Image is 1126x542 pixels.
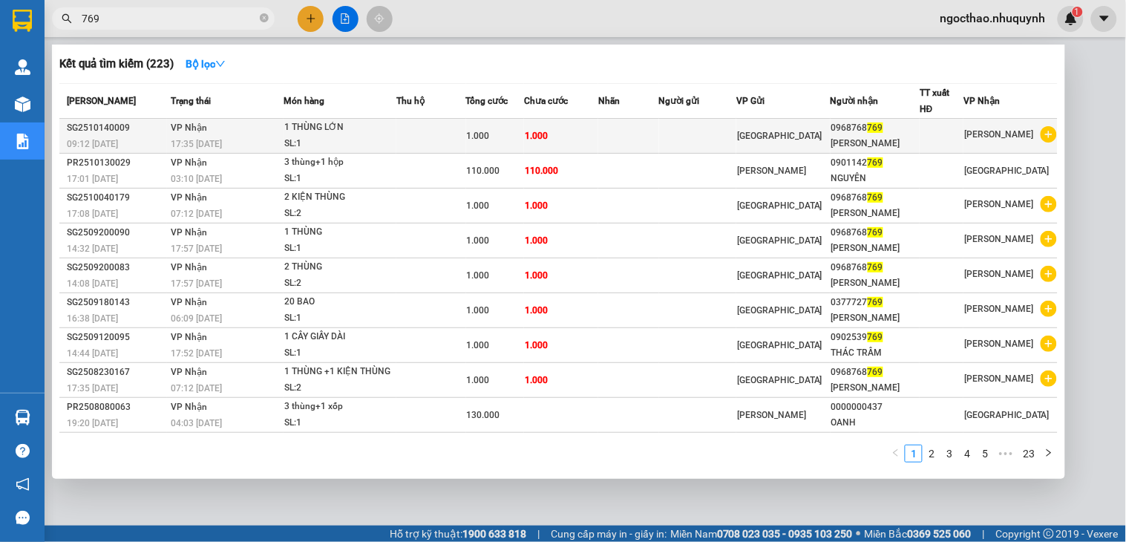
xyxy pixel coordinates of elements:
div: [PERSON_NAME] [831,310,920,326]
span: [GEOGRAPHIC_DATA] [737,375,822,385]
a: 1 [906,445,922,462]
span: 1.000 [467,235,490,246]
span: 1.000 [467,340,490,350]
span: 769 [868,123,883,133]
button: left [887,445,905,463]
span: VP Nhận [171,227,207,238]
div: THÁC TRẦM [831,345,920,361]
span: [PERSON_NAME] [737,410,806,420]
span: VP Nhận [171,402,207,412]
span: [GEOGRAPHIC_DATA] [737,131,822,141]
span: VP Nhận [171,123,207,133]
li: Previous Page [887,445,905,463]
div: SG2510040179 [67,190,166,206]
span: 1.000 [525,131,548,141]
span: 130.000 [467,410,500,420]
span: [GEOGRAPHIC_DATA] [737,305,822,316]
img: warehouse-icon [15,59,30,75]
span: 769 [868,297,883,307]
span: [PERSON_NAME] [964,373,1033,384]
span: 1.000 [467,270,490,281]
div: [PERSON_NAME] [831,380,920,396]
div: NGUYÊN [831,171,920,186]
span: close-circle [260,12,269,26]
div: SL: 1 [284,136,396,152]
span: Chưa cước [524,96,568,106]
div: 3 thùng+1 hộp [284,154,396,171]
span: [GEOGRAPHIC_DATA] [737,200,822,211]
span: 14:08 [DATE] [67,278,118,289]
div: SG2510140009 [67,120,166,136]
span: VP [PERSON_NAME]: [6,92,116,106]
strong: 342 [PERSON_NAME], P1, Q10, TP.HCM - 0931 556 979 [6,56,215,90]
span: Thu hộ [396,96,425,106]
div: [PERSON_NAME] [831,136,920,151]
div: SG2508230167 [67,365,166,380]
span: down [215,59,226,69]
span: 17:57 [DATE] [171,278,222,289]
span: 07:12 [DATE] [171,209,222,219]
div: 0968768 [831,120,920,136]
span: 769 [868,367,883,377]
span: 769 [868,262,883,272]
span: 110.000 [525,166,558,176]
div: SL: 1 [284,415,396,431]
li: 2 [923,445,940,463]
span: [PERSON_NAME] [964,234,1033,244]
span: [GEOGRAPHIC_DATA] [737,340,822,350]
span: plus-circle [1041,231,1057,247]
a: 23 [1018,445,1039,462]
span: 06:09 [DATE] [171,313,222,324]
a: 3 [941,445,958,462]
div: SL: 2 [284,206,396,222]
a: 2 [923,445,940,462]
span: plus-circle [1041,301,1057,317]
span: TT xuất HĐ [920,88,949,114]
button: Bộ lọcdown [174,52,238,76]
span: 1.000 [525,200,548,211]
span: 19:20 [DATE] [67,418,118,428]
div: 0901142 [831,155,920,171]
span: 1.000 [525,305,548,316]
div: 0968768 [831,225,920,241]
div: SL: 1 [284,241,396,257]
div: 0968768 [831,434,920,450]
span: [GEOGRAPHIC_DATA] [964,410,1050,420]
span: 17:57 [DATE] [171,244,222,254]
span: 1.000 [467,200,490,211]
li: 1 [905,445,923,463]
span: 14:44 [DATE] [67,348,118,359]
span: 1.000 [525,340,548,350]
div: PR2510130029 [67,155,166,171]
img: logo-vxr [13,10,32,32]
div: 2 BAO [284,434,396,450]
span: plus-circle [1041,336,1057,352]
img: warehouse-icon [15,97,30,112]
div: 0377727 [831,295,920,310]
div: [PERSON_NAME] [831,241,920,256]
div: 2 KIỆN THÙNG [284,189,396,206]
span: plus-circle [1041,370,1057,387]
span: 769 [868,227,883,238]
span: 04:03 [DATE] [171,418,222,428]
div: [PERSON_NAME] [831,275,920,291]
span: Nhãn [598,96,620,106]
li: 23 [1018,445,1040,463]
span: 110.000 [467,166,500,176]
span: [PERSON_NAME] [67,96,136,106]
span: notification [16,477,30,492]
span: VP Nhận [171,262,207,272]
div: 2 THÙNG [284,259,396,275]
div: 0968768 [831,260,920,275]
span: 03:10 [DATE] [171,174,222,184]
div: 0000000437 [831,399,920,415]
div: 1 THÙNG +1 KIỆN THÙNG [284,364,396,380]
span: 17:35 [DATE] [171,139,222,149]
div: SL: 2 [284,275,396,292]
div: PR2508080063 [67,399,166,415]
span: [PERSON_NAME] [737,166,806,176]
span: 1.000 [467,375,490,385]
span: VP Nhận [963,96,1000,106]
div: 1 THÙNG [284,224,396,241]
span: close-circle [260,13,269,22]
